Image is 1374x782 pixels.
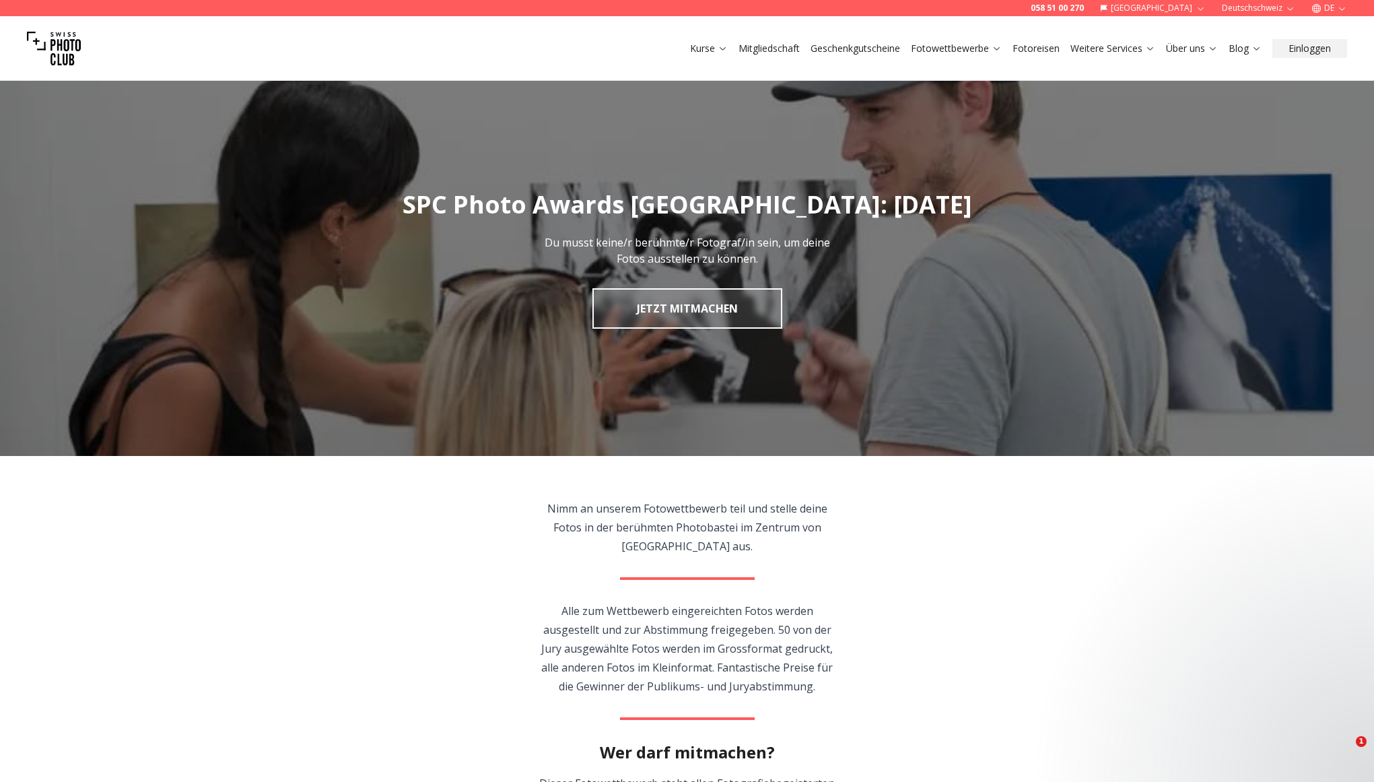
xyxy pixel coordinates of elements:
[1007,39,1065,58] button: Fotoreisen
[1328,736,1361,769] iframe: Intercom live chat
[592,288,782,329] a: JETZT MITMACHEN
[1161,39,1223,58] button: Über uns
[685,39,733,58] button: Kurse
[27,22,81,75] img: Swiss photo club
[533,499,841,556] p: Nimm an unserem Fotowettbewerb teil und stelle deine Fotos in der berühmten Photobastei im Zentru...
[738,42,800,55] a: Mitgliedschaft
[811,42,900,55] a: Geschenkgutscheine
[1356,736,1367,747] span: 1
[1065,39,1161,58] button: Weitere Services
[1223,39,1267,58] button: Blog
[905,39,1007,58] button: Fotowettbewerbe
[1070,42,1155,55] a: Weitere Services
[537,234,838,267] p: Du musst keine/r berühmte/r Fotograf/in sein, um deine Fotos ausstellen zu können.
[1012,42,1060,55] a: Fotoreisen
[1166,42,1218,55] a: Über uns
[733,39,805,58] button: Mitgliedschaft
[911,42,1002,55] a: Fotowettbewerbe
[805,39,905,58] button: Geschenkgutscheine
[1031,3,1084,13] a: 058 51 00 270
[690,42,728,55] a: Kurse
[1272,39,1347,58] button: Einloggen
[600,742,775,763] h2: Wer darf mitmachen?
[1229,42,1262,55] a: Blog
[533,601,841,696] p: Alle zum Wettbewerb eingereichten Fotos werden ausgestellt und zur Abstimmung freigegeben. 50 von...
